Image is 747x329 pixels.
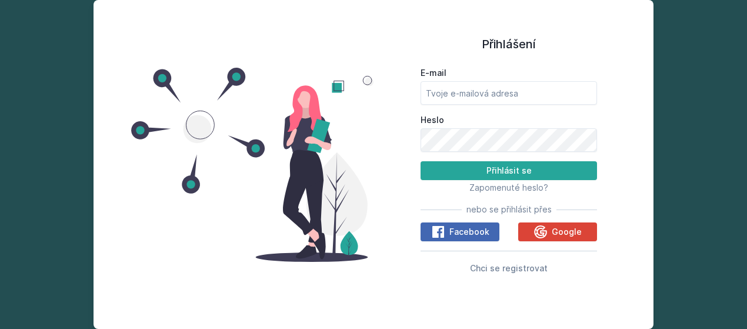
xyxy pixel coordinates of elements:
[470,263,548,273] span: Chci se registrovat
[421,81,597,105] input: Tvoje e-mailová adresa
[421,161,597,180] button: Přihlásit se
[421,67,597,79] label: E-mail
[552,226,582,238] span: Google
[466,204,552,215] span: nebo se přihlásit přes
[421,222,499,241] button: Facebook
[449,226,489,238] span: Facebook
[421,114,597,126] label: Heslo
[470,261,548,275] button: Chci se registrovat
[469,182,548,192] span: Zapomenuté heslo?
[421,35,597,53] h1: Přihlášení
[518,222,597,241] button: Google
